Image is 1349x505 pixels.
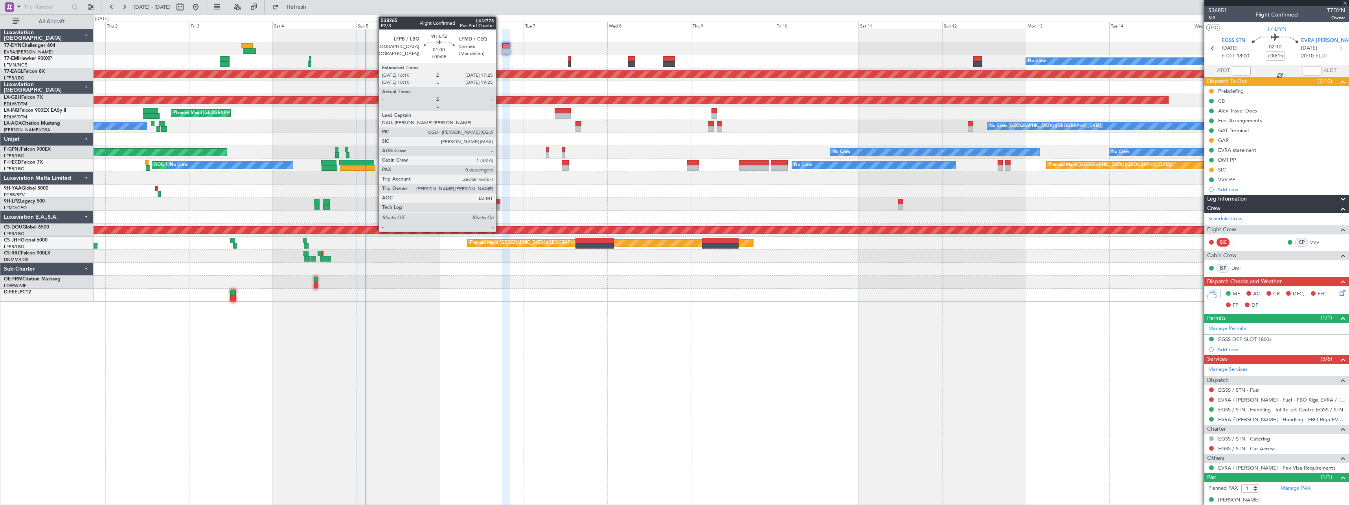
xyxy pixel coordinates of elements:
[1316,52,1328,60] span: ELDT
[4,192,25,198] a: FCBB/BZV
[4,95,43,100] a: LX-GBHFalcon 7X
[1222,44,1238,52] span: [DATE]
[1295,238,1308,247] div: CP
[1193,22,1277,29] div: Wed 15
[1217,186,1345,193] div: Add new
[4,108,66,113] a: LX-INBFalcon 900EX EASy II
[95,16,108,22] div: [DATE]
[1231,239,1249,246] div: - -
[4,283,27,289] a: LOWW/VIE
[1218,435,1270,442] a: EGSS / STN - Catering
[4,186,22,191] span: 9H-YAA
[1321,313,1332,322] span: (1/1)
[280,4,313,10] span: Refresh
[1218,137,1229,144] div: GAR
[1233,302,1239,310] span: FP
[134,4,171,11] span: [DATE] - [DATE]
[4,121,60,126] a: LX-AOACitation Mustang
[1218,496,1260,504] div: [PERSON_NAME]
[942,22,1026,29] div: Sun 12
[1218,406,1343,413] a: EGSS / STN - Handling - Inflite Jet Centre EGSS / STN
[1327,6,1345,15] span: T7DYN
[4,49,53,55] a: EVRA/[PERSON_NAME]
[4,225,22,230] span: CS-DOU
[1323,67,1336,75] span: ALDT
[1206,24,1220,31] button: UTC
[1269,43,1281,51] span: 02:10
[4,238,48,243] a: CS-JHHGlobal 6000
[4,43,22,48] span: T7-DYN
[4,186,48,191] a: 9H-YAAGlobal 5000
[4,277,22,282] span: OE-FRM
[24,1,69,13] input: Trip Number
[1207,204,1220,213] span: Crew
[1281,485,1310,492] a: Manage PAX
[4,166,24,172] a: LFPB/LBG
[4,257,28,263] a: DNMM/LOS
[4,56,19,61] span: T7-EMI
[1217,238,1230,247] div: SIC
[440,22,524,29] div: Mon 6
[1301,44,1317,52] span: [DATE]
[1207,425,1226,434] span: Charter
[4,251,21,256] span: CS-RRC
[1318,77,1332,85] span: (7/10)
[4,205,27,211] a: LFMD/CEQ
[4,153,24,159] a: LFPB/LBG
[1218,166,1226,173] div: SIC
[1026,22,1110,29] div: Mon 13
[1301,52,1314,60] span: 20:10
[1207,473,1216,482] span: Pax
[4,231,24,237] a: LFPB/LBG
[1327,15,1345,21] span: Owner
[607,22,691,29] div: Wed 8
[1207,454,1224,463] span: Others
[1207,195,1247,204] span: Leg Information
[1218,445,1275,452] a: EGSS / STN - Car Access
[1207,225,1236,234] span: Flight Crew
[1218,127,1249,134] div: GAT Terminal
[1237,52,1249,60] span: 18:00
[1207,77,1247,86] span: Dispatch To-Dos
[1218,117,1262,124] div: Fuel Arrangements
[4,69,45,74] a: T7-EAGLFalcon 8X
[1207,376,1229,385] span: Dispatch
[1207,277,1282,286] span: Dispatch Checks and Weather
[4,62,27,68] a: LFMN/NCE
[1218,464,1336,471] a: EVRA / [PERSON_NAME] - Pax Visa Requirements
[1253,290,1260,298] span: AC
[1208,15,1227,21] span: 3/3
[4,244,24,250] a: LFPB/LBG
[1207,355,1228,364] span: Services
[4,160,21,165] span: F-HECD
[1109,22,1193,29] div: Tue 14
[1218,107,1257,114] div: Alex Travel Docs
[794,159,812,171] div: No Crew
[4,199,45,204] a: 9H-LPZLegacy 500
[1321,473,1332,481] span: (1/1)
[1252,302,1259,310] span: DP
[1208,325,1246,333] a: Manage Permits
[170,159,188,171] div: No Crew
[1049,159,1173,171] div: Planned Maint [GEOGRAPHIC_DATA] ([GEOGRAPHIC_DATA])
[1255,11,1298,19] div: Flight Confirmed
[1273,290,1280,298] span: CR
[1217,346,1345,353] div: Add new
[1293,290,1305,298] span: DFC,
[4,147,51,152] a: F-GPNJFalcon 900EX
[691,22,775,29] div: Thu 9
[4,290,31,295] a: D-FEELPC12
[1207,251,1237,260] span: Cabin Crew
[1111,146,1129,158] div: No Crew
[1218,336,1272,343] div: EGSS DEP SLOT 1800z
[1218,387,1259,393] a: EGSS / STN - Fuel
[1233,290,1240,298] span: MF
[20,19,83,24] span: All Aircraft
[154,159,237,171] div: AOG Maint Paris ([GEOGRAPHIC_DATA])
[1222,37,1245,45] span: EGSS STN
[1218,396,1345,403] a: EVRA / [PERSON_NAME] - Fuel - FBO Riga EVRA / [PERSON_NAME]
[4,160,43,165] a: F-HECDFalcon 7X
[4,56,52,61] a: T7-EMIHawker 900XP
[4,290,20,295] span: D-FEEL
[1318,290,1327,298] span: FFC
